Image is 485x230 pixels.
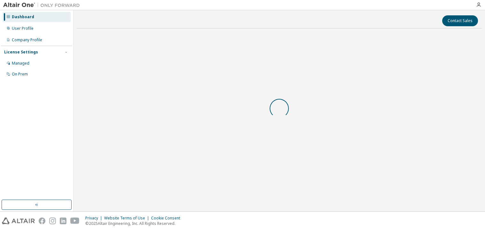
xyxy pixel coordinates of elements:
[12,72,28,77] div: On Prem
[12,26,34,31] div: User Profile
[85,221,184,226] p: © 2025 Altair Engineering, Inc. All Rights Reserved.
[12,14,34,20] div: Dashboard
[70,218,80,224] img: youtube.svg
[85,216,104,221] div: Privacy
[442,15,478,26] button: Contact Sales
[12,61,29,66] div: Managed
[39,218,45,224] img: facebook.svg
[49,218,56,224] img: instagram.svg
[2,218,35,224] img: altair_logo.svg
[151,216,184,221] div: Cookie Consent
[3,2,83,8] img: Altair One
[12,37,42,43] div: Company Profile
[104,216,151,221] div: Website Terms of Use
[60,218,66,224] img: linkedin.svg
[4,50,38,55] div: License Settings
